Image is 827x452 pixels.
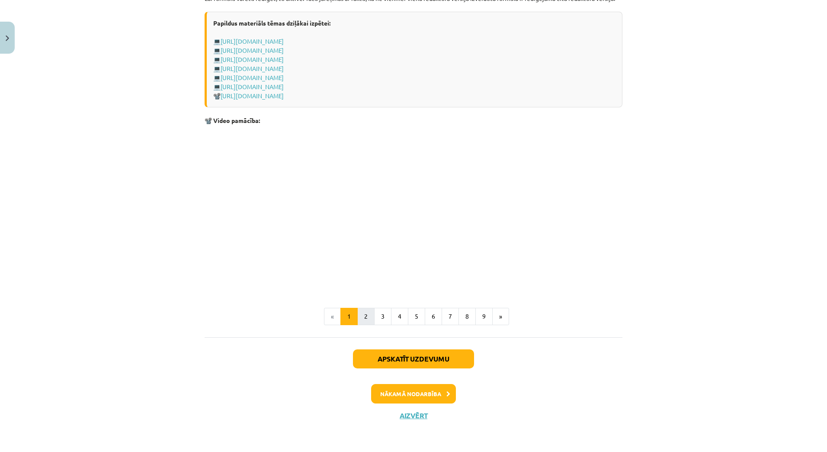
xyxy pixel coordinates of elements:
[353,349,474,368] button: Apskatīt uzdevumu
[6,36,9,41] img: icon-close-lesson-0947bae3869378f0d4975bcd49f059093ad1ed9edebbc8119c70593378902aed.svg
[221,65,284,72] a: [URL][DOMAIN_NAME]
[408,308,425,325] button: 5
[357,308,375,325] button: 2
[475,308,493,325] button: 9
[221,92,284,100] a: [URL][DOMAIN_NAME]
[205,308,622,325] nav: Page navigation example
[425,308,442,325] button: 6
[442,308,459,325] button: 7
[221,37,284,45] a: [URL][DOMAIN_NAME]
[374,308,391,325] button: 3
[221,55,284,63] a: [URL][DOMAIN_NAME]
[340,308,358,325] button: 1
[221,46,284,54] a: [URL][DOMAIN_NAME]
[205,116,260,124] strong: 📽️ Video pamācība:
[492,308,509,325] button: »
[391,308,408,325] button: 4
[221,83,284,90] a: [URL][DOMAIN_NAME]
[221,74,284,81] a: [URL][DOMAIN_NAME]
[397,411,430,420] button: Aizvērt
[213,19,330,27] strong: Papildus materiāls tēmas dziļākai izpētei:
[205,12,622,107] div: 💻 💻 💻 💻 💻 💻 📽️
[371,384,456,404] button: Nākamā nodarbība
[458,308,476,325] button: 8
